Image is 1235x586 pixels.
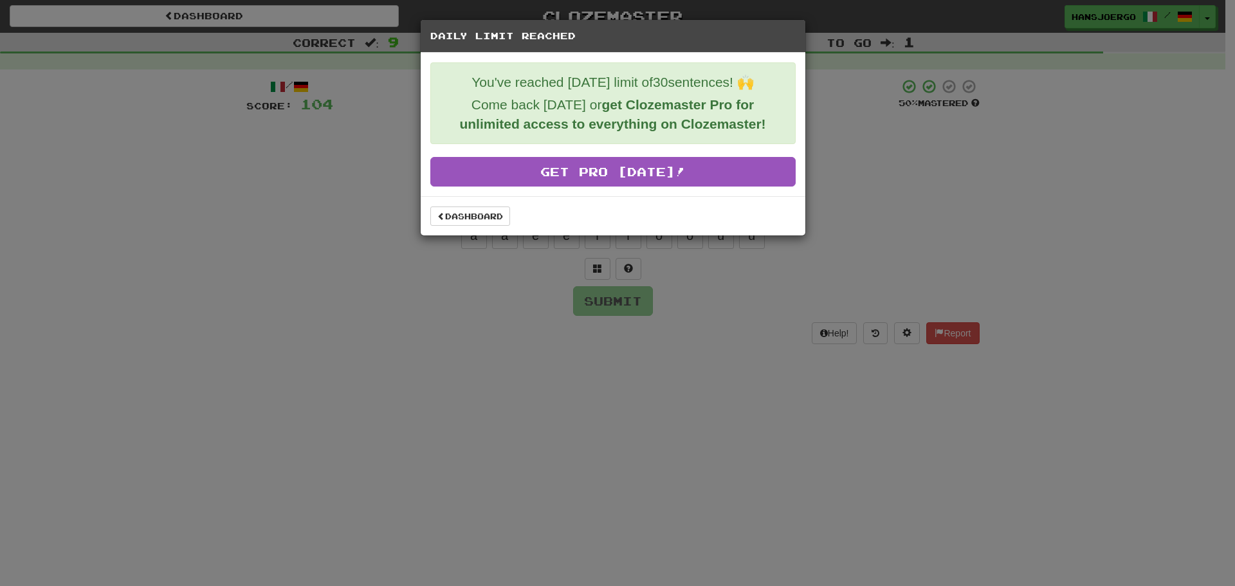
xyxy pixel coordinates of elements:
[459,97,765,131] strong: get Clozemaster Pro for unlimited access to everything on Clozemaster!
[441,95,785,134] p: Come back [DATE] or
[430,30,796,42] h5: Daily Limit Reached
[441,73,785,92] p: You've reached [DATE] limit of 30 sentences! 🙌
[430,157,796,187] a: Get Pro [DATE]!
[430,206,510,226] a: Dashboard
